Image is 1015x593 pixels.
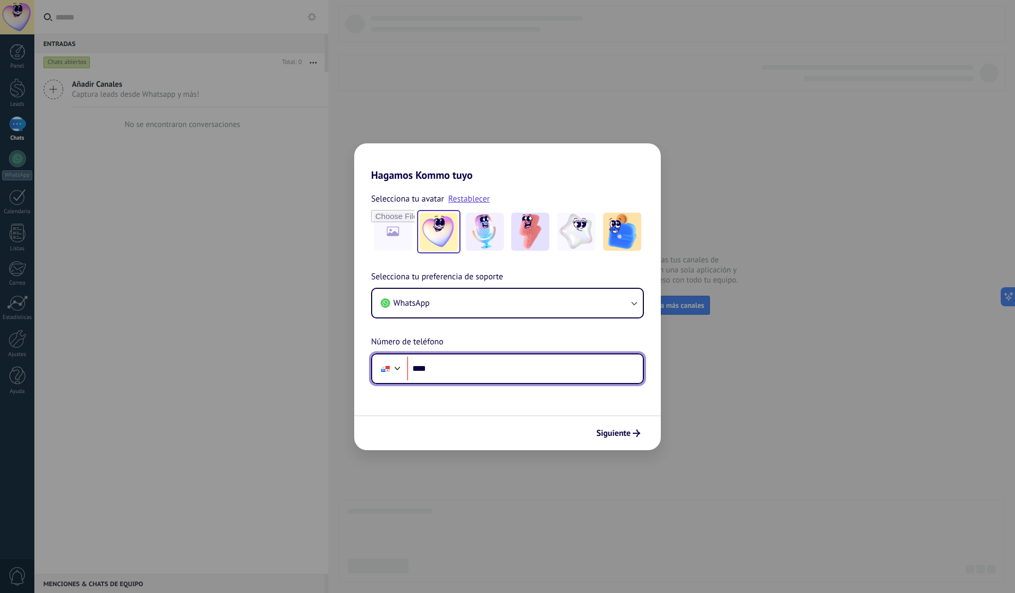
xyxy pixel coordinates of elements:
img: -4.jpeg [557,213,595,251]
img: -2.jpeg [466,213,504,251]
h2: Hagamos Kommo tuyo [354,143,661,181]
span: Selecciona tu avatar [371,192,444,206]
a: Restablecer [448,194,490,204]
span: Siguiente [596,430,631,437]
span: Número de teléfono [371,335,444,349]
img: -1.jpeg [420,213,458,251]
img: -3.jpeg [511,213,549,251]
button: Siguiente [592,424,645,442]
span: Selecciona tu preferencia de soporte [371,270,503,284]
span: WhatsApp [393,298,430,308]
img: -5.jpeg [603,213,641,251]
button: WhatsApp [372,289,643,317]
div: Panama: + 507 [375,358,395,380]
